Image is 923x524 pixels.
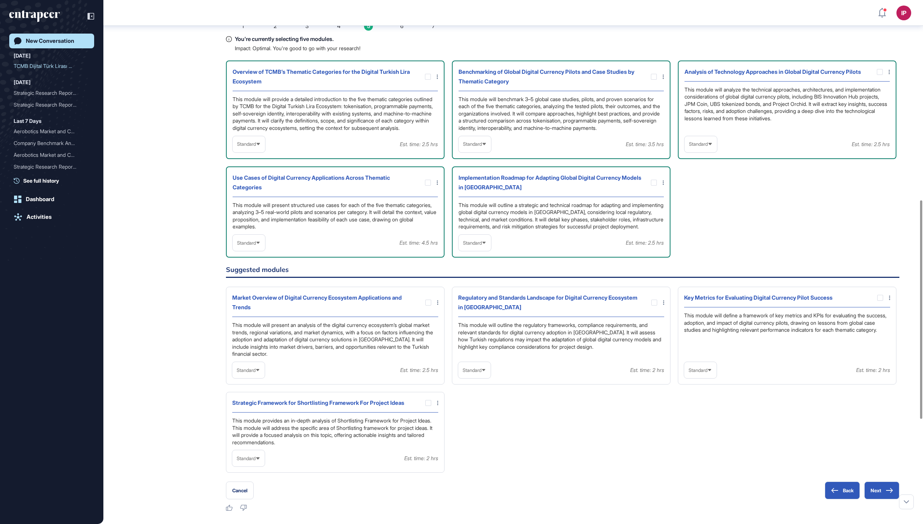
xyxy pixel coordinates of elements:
[459,173,643,192] div: Implementation Roadmap for Adapting Global Digital Currency Models in [GEOGRAPHIC_DATA]
[27,214,52,220] div: Activities
[9,10,60,22] div: entrapeer-logo
[458,293,643,312] div: Regulatory and Standards Landscape for Digital Currency Ecosystem in [GEOGRAPHIC_DATA]
[14,99,84,111] div: Strategic Research Report...
[242,22,244,31] span: 1
[233,96,438,132] div: This module will provide a detailed introduction to the five thematic categories outlined by TCMB...
[459,201,664,230] div: This module will outline a strategic and technical roadmap for adapting and implementing global d...
[14,149,84,161] div: Aerobotics Market and Com...
[26,38,74,44] div: New Conversation
[14,117,41,125] div: Last 7 Days
[852,139,890,149] div: Est. time: 2.5 hrs
[233,173,411,192] div: Use Cases of Digital Currency Applications Across Thematic Categories
[14,125,84,137] div: Aerobotics Market and Com...
[274,22,277,31] span: 2
[626,238,664,248] div: Est. time: 2.5 hrs
[684,293,833,303] div: Key Metrics for Evaluating Digital Currency Pilot Success
[14,87,84,99] div: Strategic Research Report...
[226,266,899,278] h6: Suggested modules
[14,149,90,161] div: Aerobotics Market and Competitor Analysis in Fruit Agriculture: Use-Case Discovery and Benchmarking
[14,60,84,72] div: TCMB Dijital Türk Lirası ...
[463,141,482,147] span: Standard
[432,22,435,31] span: 7
[864,482,899,499] button: Next
[684,86,890,132] div: This module will analyze the technical approaches, architectures, and implementation consideratio...
[23,177,59,185] span: See full history
[14,78,31,87] div: [DATE]
[237,141,256,147] span: Standard
[232,293,412,312] div: Market Overview of Digital Currency Ecosystem Applications and Trends
[14,177,94,185] a: See full history
[226,482,254,499] button: Cancel
[400,139,438,149] div: Est. time: 2.5 hrs
[459,67,641,86] div: Benchmarking of Global Digital Currency Pilots and Case Studies by Thematic Category
[14,125,90,137] div: Aerobotics Market and Competitor Analysis in Fruit Agriculture: Use-Case Discovery and Benchmarking
[232,321,438,358] div: This module will present an analysis of the digital currency ecosystem’s global market trends, re...
[14,137,84,149] div: Company Benchmark Analysi...
[237,456,255,461] span: Standard
[9,192,94,207] a: Dashboard
[233,67,414,86] div: Overview of TCMB’s Thematic Categories for the Digital Turkish Lira Ecosystem
[232,398,404,408] div: Strategic Framework for Shortlisting Framework For Project Ideas
[305,22,309,31] span: 3
[689,368,707,373] span: Standard
[689,141,708,147] span: Standard
[9,34,94,48] a: New Conversation
[459,96,664,132] div: This module will benchmark 3–5 global case studies, pilots, and proven scenarios for each of the ...
[458,321,664,358] div: This module will outline the regulatory frameworks, compliance requirements, and relevant standar...
[463,368,481,373] span: Standard
[684,67,861,77] div: Analysis of Technology Approaches in Global Digital Currency Pilots
[463,240,482,246] span: Standard
[26,196,54,203] div: Dashboard
[825,482,860,499] button: Back
[14,137,90,149] div: Company Benchmark Analysis for Aerobotics
[232,417,438,446] div: This module provides an in-depth analysis of Shortlisting Framework for Project Ideas. This modul...
[14,87,90,99] div: Strategic Research Report on Civil Applications of UAVs/UAS: Startup Landscape and Opportunities ...
[235,45,360,52] p: Impact: Optimal. You're good to go with your research!
[400,365,438,375] div: Est. time: 2.5 hrs
[14,161,84,173] div: Strategic Research Report...
[237,368,255,373] span: Standard
[400,22,404,31] span: 6
[399,238,438,248] div: Est. time: 4.5 hrs
[237,240,256,246] span: Standard
[14,51,31,60] div: [DATE]
[626,139,664,149] div: Est. time: 3.5 hrs
[14,99,90,111] div: Strategic Research Report on Civil Applications of Manned and Unmanned Aerial Vehicles (UAVs/UAS)...
[235,34,334,44] span: You're currently selecting five modules.
[14,161,90,173] div: Strategic Research Report on Civil Applications of Manned and Unmanned Aerial Vehicles (UAVs/UAS)...
[364,22,373,31] span: 5
[856,365,890,375] div: Est. time: 2 hrs
[684,312,890,358] div: This module will define a framework of key metrics and KPIs for evaluating the success, adoption,...
[337,22,340,31] span: 4
[630,365,664,375] div: Est. time: 2 hrs
[233,201,438,230] div: This module will present structured use cases for each of the five thematic categories, analyzing...
[9,210,94,224] a: Activities
[404,454,438,463] div: Est. time: 2 hrs
[896,6,911,20] button: IP
[14,60,90,72] div: TCMB Dijital Türk Lirası Ekosistemine Katılım Çağrısı için Proje Başvuruları Hazırlama Desteği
